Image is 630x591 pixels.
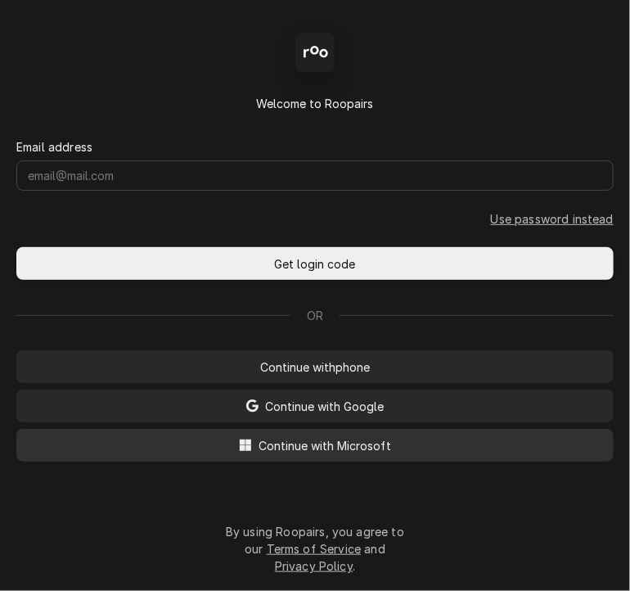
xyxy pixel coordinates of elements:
[16,429,614,462] button: Continue with Microsoft
[272,255,359,273] span: Get login code
[16,160,614,191] input: email@mail.com
[263,398,388,415] span: Continue with Google
[491,210,614,228] a: Go to Email and password form
[267,542,362,556] a: Terms of Service
[16,390,614,422] button: Continue with Google
[275,559,353,573] a: Privacy Policy
[16,307,614,324] div: Or
[16,95,614,112] div: Welcome to Roopairs
[257,359,373,376] span: Continue with phone
[16,350,614,383] button: Continue withphone
[223,497,407,575] div: By using Roopairs, you agree to our and .
[16,138,92,156] label: Email address
[255,437,394,454] span: Continue with Microsoft
[16,247,614,280] button: Get login code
